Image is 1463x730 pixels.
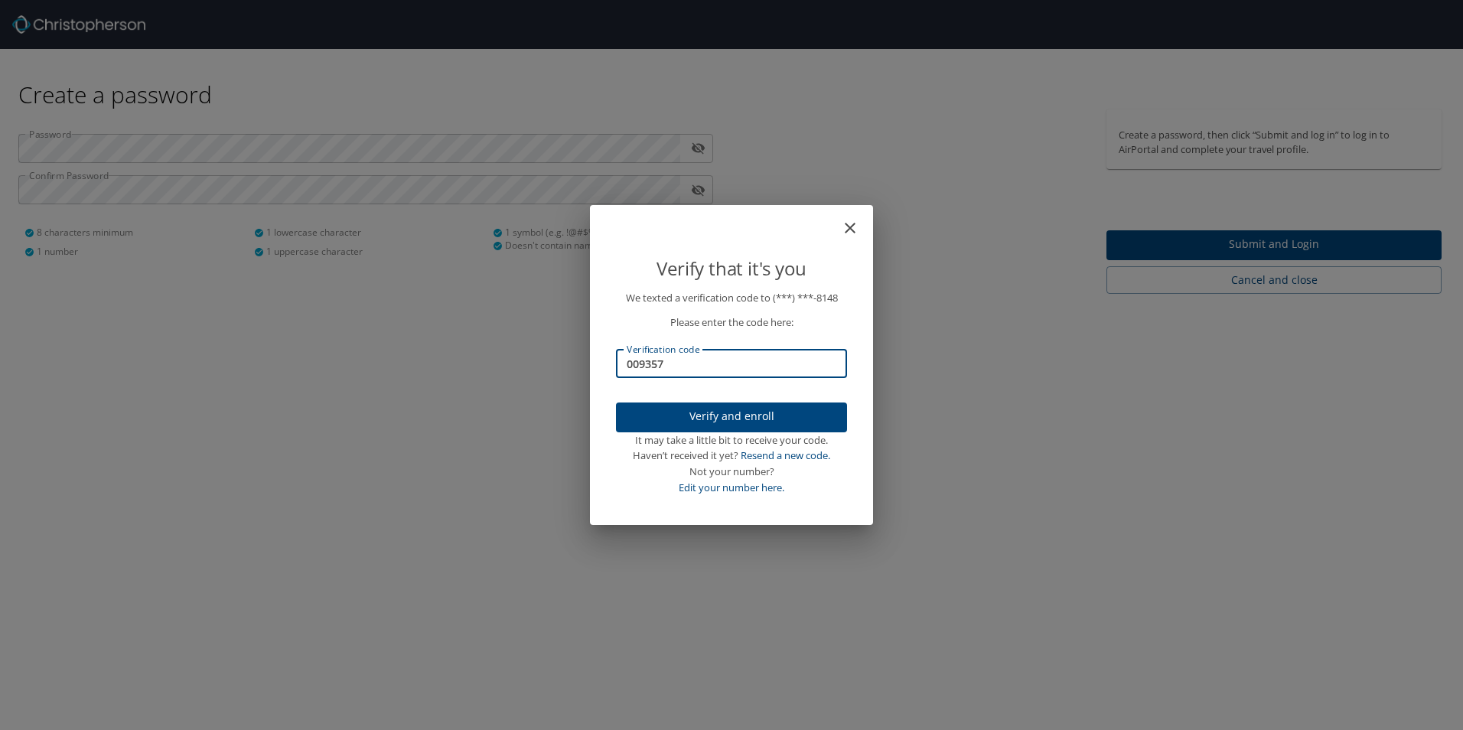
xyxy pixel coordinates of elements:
p: Please enter the code here: [616,314,847,331]
button: close [849,211,867,230]
div: Haven’t received it yet? [616,448,847,464]
span: Verify and enroll [628,407,835,426]
div: Not your number? [616,464,847,480]
button: Verify and enroll [616,402,847,432]
p: Verify that it's you [616,254,847,283]
a: Resend a new code. [741,448,830,462]
p: We texted a verification code to (***) ***- 8148 [616,290,847,306]
a: Edit your number here. [679,481,784,494]
div: It may take a little bit to receive your code. [616,432,847,448]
